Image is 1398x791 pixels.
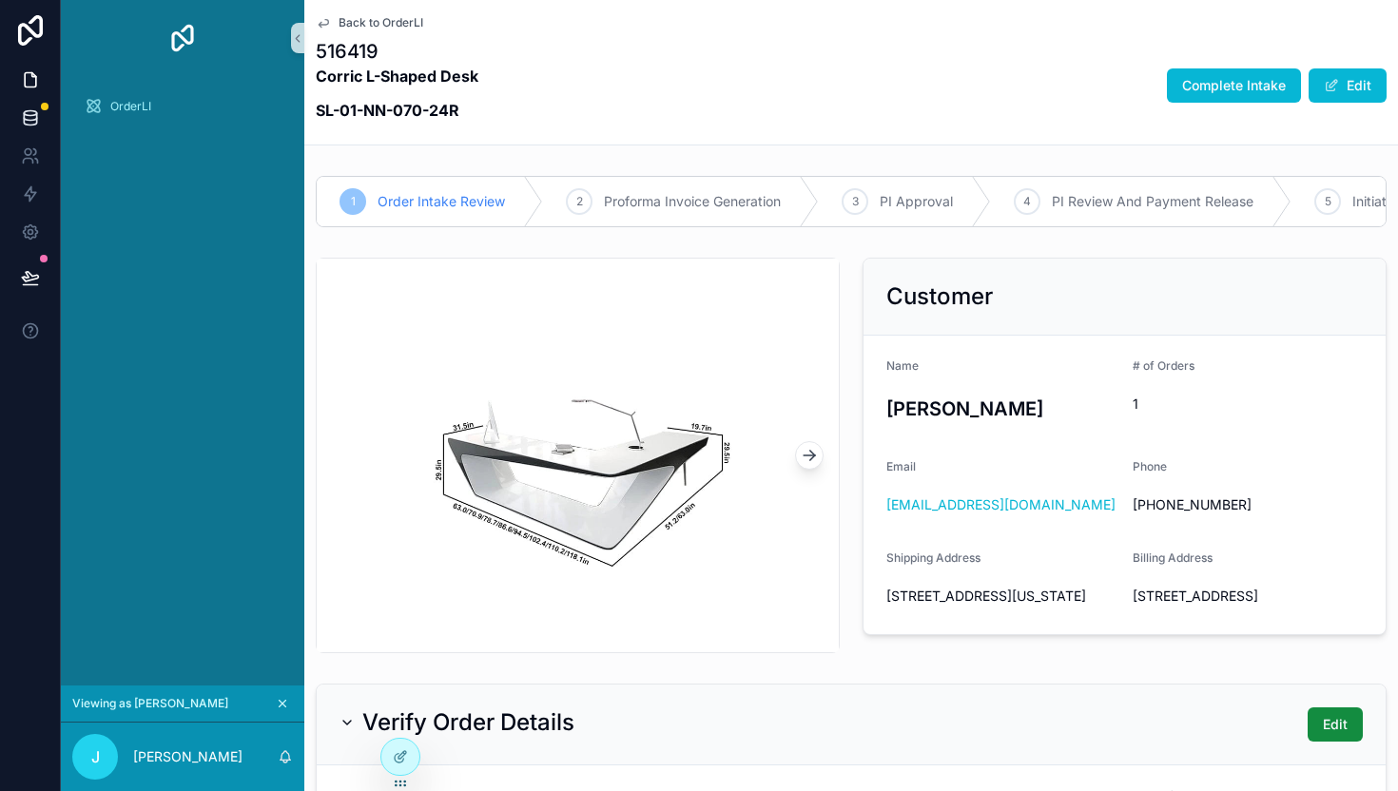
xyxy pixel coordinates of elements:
span: 2 [576,194,583,209]
span: # of Orders [1133,358,1194,373]
span: Edit [1323,715,1348,734]
a: [EMAIL_ADDRESS][DOMAIN_NAME] [886,495,1116,514]
span: Back to OrderLI [339,15,423,30]
h1: 516419 [316,38,478,65]
h3: [PERSON_NAME] [886,395,1117,423]
span: OrderLI [110,99,151,114]
span: Order Intake Review [378,192,505,211]
p: [PERSON_NAME] [133,747,243,766]
a: Back to OrderLI [316,15,423,30]
span: 1 [1133,395,1364,414]
span: Viewing as [PERSON_NAME] [72,696,228,711]
strong: SL-01-NN-070-24R [316,101,459,120]
span: 1 [351,194,356,209]
span: Phone [1133,459,1167,473]
button: Edit [1308,707,1363,742]
span: Complete Intake [1182,76,1286,95]
span: Name [886,358,919,373]
span: J [91,745,100,768]
strong: Corric L-Shaped Desk [316,67,478,86]
a: OrderLI [72,89,293,124]
span: Email [886,459,916,473]
span: [STREET_ADDRESS] [1133,587,1364,606]
span: Shipping Address [886,550,981,565]
h2: Verify Order Details [362,707,574,738]
div: scrollable content [61,76,304,148]
span: PI Review And Payment Release [1052,192,1253,211]
span: Proforma Invoice Generation [604,192,781,211]
button: Edit [1309,68,1387,103]
h2: Customer [886,281,993,312]
span: [PHONE_NUMBER] [1133,495,1364,514]
img: corric-63-118-white-l-shaped-executive-desk-af-zt-z291007b-executive-desk-zt-1143890530.webp [381,259,775,652]
span: 4 [1023,194,1031,209]
span: Billing Address [1133,550,1213,565]
img: App logo [167,23,198,53]
span: 5 [1325,194,1331,209]
span: 3 [852,194,859,209]
span: [STREET_ADDRESS][US_STATE] [886,587,1117,606]
button: Complete Intake [1167,68,1301,103]
span: PI Approval [880,192,953,211]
